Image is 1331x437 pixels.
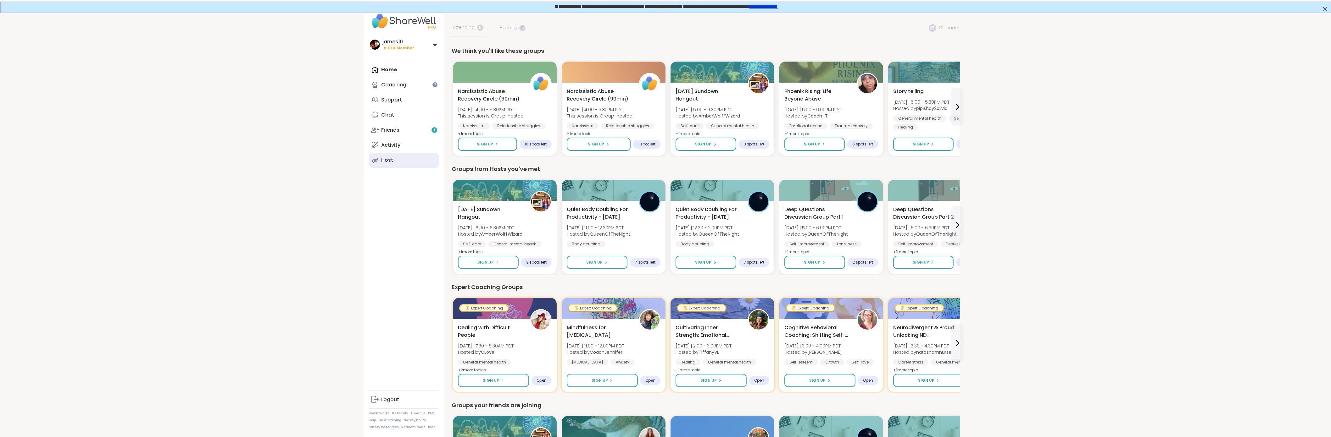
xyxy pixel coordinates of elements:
[784,374,855,387] button: Sign Up
[893,225,957,231] span: [DATE] | 6:00 - 6:30PM PDT
[699,113,740,119] b: AmberWolffWizard
[525,142,547,147] span: 10 spots left
[784,225,848,231] span: [DATE] | 5:00 - 6:00PM PDT
[531,74,551,93] img: ShareWell
[676,225,739,231] span: [DATE] | 12:30 - 2:00PM PDT
[567,107,632,113] span: [DATE] | 4:00 - 5:30PM PDT
[893,124,918,130] div: Healing
[569,305,617,311] div: Expert Coaching
[744,142,764,147] span: 3 spots left
[478,259,494,265] span: Sign Up
[458,256,519,269] button: Sign Up
[381,96,402,103] div: Support
[784,343,842,349] span: [DATE] | 3:00 - 4:00PM PDT
[458,206,523,221] span: [DATE] Sundown Hangout
[784,88,850,103] span: Phoenix Rising: Life Beyond Abuse
[676,88,741,103] span: [DATE] Sundown Hangout
[458,231,522,237] span: Hosted by
[749,192,768,211] img: QueenOfTheNight
[893,105,950,112] span: Hosted by
[635,260,655,265] span: 7 spots left
[913,259,929,265] span: Sign Up
[830,123,873,129] div: Trauma recovery
[893,349,951,355] span: Hosted by
[744,260,764,265] span: 7 spots left
[588,141,604,147] span: Sign Up
[676,123,704,129] div: Self-care
[847,359,874,365] div: Self-love
[428,411,435,416] a: FAQ
[807,113,828,119] b: Coach_T
[428,425,436,429] a: Blog
[382,38,414,45] div: james10
[918,378,934,383] span: Sign Up
[381,127,399,134] div: Friends
[676,107,740,113] span: [DATE] | 5:00 - 6:30PM PDT
[481,231,522,237] b: AmberWolffWizard
[784,206,850,221] span: Deep Questions Discussion Group Part 1
[567,359,608,365] div: [MEDICAL_DATA]
[452,46,960,55] div: We think you'll like these groups
[458,107,524,113] span: [DATE] | 4:00 - 5:30PM PDT
[893,241,938,247] div: Self-Improvement
[807,231,848,237] b: QueenOfTheNight
[410,411,426,416] a: About Us
[893,88,924,95] span: Story telling
[432,82,437,87] iframe: Spotlight
[893,138,954,151] button: Sign Up
[784,231,848,237] span: Hosted by
[676,113,740,119] span: Hosted by
[458,241,486,247] div: Self-care
[369,153,439,168] a: Host
[893,115,946,122] div: General mental health
[784,256,845,269] button: Sign Up
[369,123,439,138] a: Friends1
[749,310,768,330] img: TiffanyVL
[537,378,547,383] span: Open
[784,359,818,365] div: Self-esteem
[916,349,951,355] b: natashamnurse
[820,359,844,365] div: Growth
[695,141,712,147] span: Sign Up
[381,142,400,149] div: Activity
[567,225,630,231] span: [DATE] | 11:00 - 12:30PM PDT
[893,99,950,105] span: [DATE] | 5:00 - 5:30PM PDT
[700,378,717,383] span: Sign Up
[369,411,390,416] a: How It Works
[567,256,627,269] button: Sign Up
[676,241,714,247] div: Body doubling
[807,349,842,355] b: [PERSON_NAME]
[676,256,736,269] button: Sign Up
[804,141,820,147] span: Sign Up
[676,343,732,349] span: [DATE] | 2:00 - 3:00PM PDT
[388,46,414,51] span: Pro Member
[434,128,435,133] span: 1
[913,141,929,147] span: Sign Up
[381,396,399,403] div: Logout
[401,425,426,429] a: Redeem Code
[893,343,951,349] span: [DATE] | 3:30 - 4:30PM PDT
[381,112,394,118] div: Chat
[452,165,960,173] div: Groups from Hosts you've met
[458,374,529,387] button: Sign Up
[381,81,406,88] div: Coaching
[640,192,660,211] img: QueenOfTheNight
[458,225,522,231] span: [DATE] | 5:00 - 6:30PM PDT
[676,359,700,365] div: Healing
[526,260,547,265] span: 3 spots left
[458,138,517,151] button: Sign Up
[381,157,393,164] div: Host
[452,283,960,292] div: Expert Coaching Groups
[853,260,873,265] span: 2 spots left
[706,123,759,129] div: General mental health
[699,349,719,355] b: TiffanyVL
[590,231,630,237] b: QueenOfTheNight
[787,305,834,311] div: Expert Coaching
[676,231,739,237] span: Hosted by
[678,305,726,311] div: Expert Coaching
[369,425,399,429] a: Safety Resources
[611,359,634,365] div: Anxiety
[477,141,493,147] span: Sign Up
[567,113,632,119] span: This session is Group-hosted
[458,324,523,339] span: Dealing with Difficult People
